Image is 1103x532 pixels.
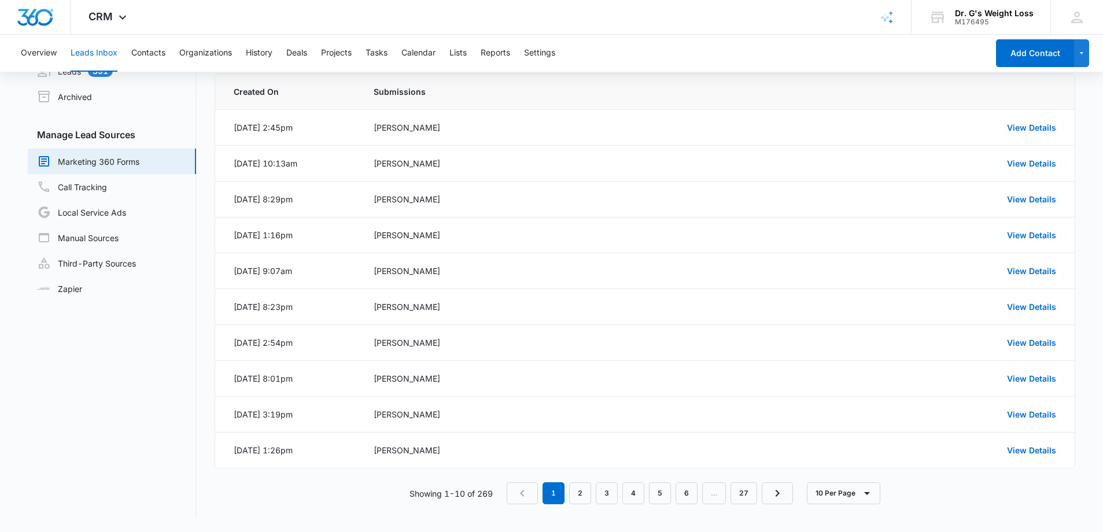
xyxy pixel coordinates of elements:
[374,121,729,134] div: [PERSON_NAME]
[374,265,729,277] div: [PERSON_NAME]
[1007,409,1056,419] a: View Details
[374,157,729,169] div: [PERSON_NAME]
[179,35,232,72] button: Organizations
[507,482,793,504] nav: Pagination
[37,283,82,295] a: Zapier
[649,482,671,504] a: Page 5
[731,482,757,504] a: Page 27
[374,193,729,205] div: [PERSON_NAME]
[1007,158,1056,168] a: View Details
[410,487,493,500] p: Showing 1-10 of 269
[676,482,698,504] a: Page 6
[131,35,165,72] button: Contacts
[955,18,1034,26] div: account id
[1007,302,1056,312] a: View Details
[37,154,139,168] a: Marketing 360 Forms
[37,90,92,104] a: Archived
[286,35,307,72] button: Deals
[37,64,113,78] a: Leads391
[234,193,293,205] div: [DATE] 8:29pm
[37,205,126,219] a: Local Service Ads
[37,256,136,270] a: Third-Party Sources
[21,35,57,72] button: Overview
[807,482,880,504] button: 10 Per Page
[401,35,436,72] button: Calendar
[374,372,729,385] div: [PERSON_NAME]
[1007,230,1056,240] a: View Details
[234,229,293,241] div: [DATE] 1:16pm
[234,157,297,169] div: [DATE] 10:13am
[234,86,346,98] span: Created On
[374,301,729,313] div: [PERSON_NAME]
[234,121,293,134] div: [DATE] 2:45pm
[374,86,729,98] span: Submissions
[88,10,113,23] span: CRM
[234,301,293,313] div: [DATE] 8:23pm
[1007,123,1056,132] a: View Details
[234,372,293,385] div: [DATE] 8:01pm
[37,180,107,194] a: Call Tracking
[596,482,618,504] a: Page 3
[366,35,388,72] button: Tasks
[321,35,352,72] button: Projects
[246,35,272,72] button: History
[71,35,117,72] button: Leads Inbox
[543,482,565,504] em: 1
[622,482,644,504] a: Page 4
[449,35,467,72] button: Lists
[374,444,729,456] div: [PERSON_NAME]
[1007,194,1056,204] a: View Details
[1007,266,1056,276] a: View Details
[28,128,196,142] h3: Manage Lead Sources
[955,9,1034,18] div: account name
[569,482,591,504] a: Page 2
[37,231,119,245] a: Manual Sources
[374,337,729,349] div: [PERSON_NAME]
[234,408,293,420] div: [DATE] 3:19pm
[1007,374,1056,383] a: View Details
[996,39,1074,67] button: Add Contact
[481,35,510,72] button: Reports
[1007,445,1056,455] a: View Details
[524,35,555,72] button: Settings
[1007,338,1056,348] a: View Details
[234,444,293,456] div: [DATE] 1:26pm
[234,265,292,277] div: [DATE] 9:07am
[374,229,729,241] div: [PERSON_NAME]
[234,337,293,349] div: [DATE] 2:54pm
[762,482,793,504] a: Next Page
[374,408,729,420] div: [PERSON_NAME]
